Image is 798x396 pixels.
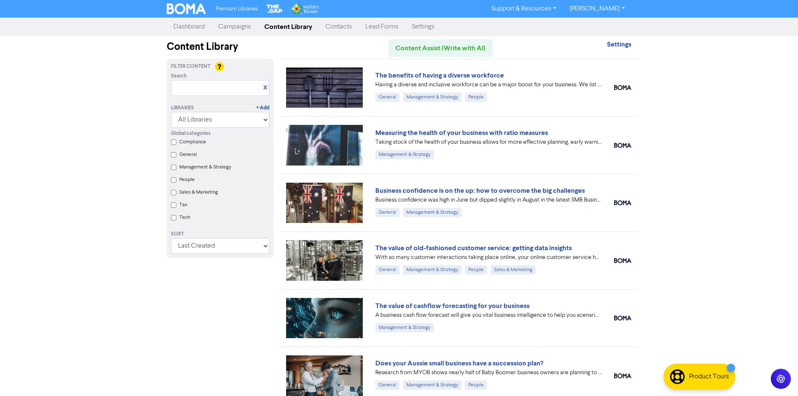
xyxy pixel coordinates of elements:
span: Premium Libraries: [216,6,258,12]
a: The value of cashflow forecasting for your business [375,302,529,310]
div: Libraries [171,104,194,112]
div: With so many customer interactions taking place online, your online customer service has to be fi... [375,253,602,262]
div: Management & Strategy [403,208,462,217]
div: Management & Strategy [403,380,462,390]
div: Sort [171,230,269,238]
a: The value of old-fashioned customer service: getting data insights [375,244,572,252]
a: Content Assist (Write with AI) [388,39,493,57]
div: General [375,93,400,102]
div: Global categories [171,130,269,137]
div: A business cash flow forecast will give you vital business intelligence to help you scenario-plan... [375,311,602,320]
img: The Gap [265,3,284,14]
a: Lead Forms [359,18,405,35]
label: Compliance [179,138,206,146]
div: Business confidence was high in June but dipped slightly in August in the latest SMB Business Ins... [375,196,602,204]
label: General [179,151,197,158]
span: Search [171,72,187,80]
a: Dashboard [167,18,212,35]
label: People [179,176,195,184]
a: Measuring the health of your business with ratio measures [375,129,548,137]
label: Tech [179,214,190,221]
div: General [375,208,400,217]
strong: Settings [607,40,631,49]
a: The benefits of having a diverse workforce [375,71,504,80]
label: Management & Strategy [179,163,231,171]
iframe: Chat Widget [610,59,798,396]
a: Support & Resources [485,2,563,16]
a: Settings [405,18,441,35]
a: [PERSON_NAME] [563,2,631,16]
div: People [465,265,487,274]
div: People [465,380,487,390]
div: Taking stock of the health of your business allows for more effective planning, early warning abo... [375,138,602,147]
a: + Add [256,104,269,112]
div: Sales & Marketing [491,265,536,274]
a: Business confidence is on the up: how to overcome the big challenges [375,186,585,195]
a: Contacts [319,18,359,35]
div: Content Library [167,39,274,54]
div: Management & Strategy [375,150,434,159]
label: Tax [179,201,187,209]
div: Filter Content [171,63,269,70]
img: Wolters Kluwer [290,3,319,14]
div: General [375,265,400,274]
div: Management & Strategy [403,93,462,102]
img: BOMA Logo [167,3,206,14]
div: Management & Strategy [375,323,434,332]
a: X [263,85,267,91]
a: Content Library [258,18,319,35]
a: Does your Aussie small business have a succession plan? [375,359,543,368]
a: Settings [607,41,631,48]
a: Campaigns [212,18,258,35]
div: General [375,380,400,390]
div: Having a diverse and inclusive workforce can be a major boost for your business. We list four of ... [375,80,602,89]
label: Sales & Marketing [179,189,218,196]
div: Management & Strategy [403,265,462,274]
div: Research from MYOB shows nearly half of Baby Boomer business owners are planning to exit in the n... [375,368,602,377]
div: People [465,93,487,102]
